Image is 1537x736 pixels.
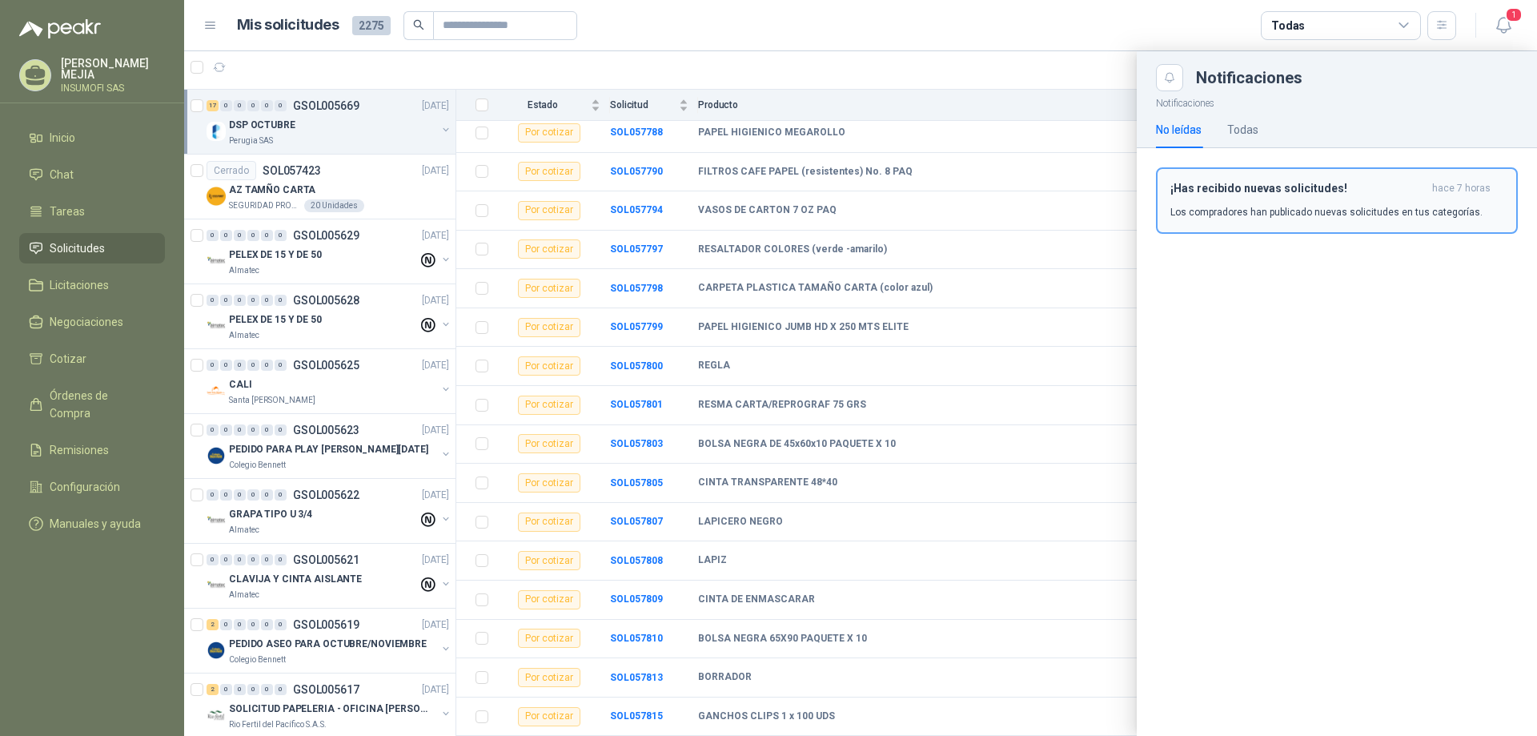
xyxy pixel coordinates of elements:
[19,270,165,300] a: Licitaciones
[50,350,86,368] span: Cotizar
[1137,91,1537,111] p: Notificaciones
[1156,64,1183,91] button: Close
[1227,121,1258,139] div: Todas
[50,276,109,294] span: Licitaciones
[50,239,105,257] span: Solicitudes
[1170,205,1483,219] p: Los compradores han publicado nuevas solicitudes en tus categorías.
[61,58,165,80] p: [PERSON_NAME] MEJIA
[19,380,165,428] a: Órdenes de Compra
[50,387,150,422] span: Órdenes de Compra
[19,233,165,263] a: Solicitudes
[50,166,74,183] span: Chat
[19,435,165,465] a: Remisiones
[50,515,141,533] span: Manuales y ayuda
[352,16,391,35] span: 2275
[1432,182,1491,195] span: hace 7 horas
[50,441,109,459] span: Remisiones
[1170,182,1426,195] h3: ¡Has recibido nuevas solicitudes!
[1156,121,1202,139] div: No leídas
[1505,7,1523,22] span: 1
[19,307,165,337] a: Negociaciones
[50,313,123,331] span: Negociaciones
[1271,17,1305,34] div: Todas
[19,509,165,539] a: Manuales y ayuda
[413,19,424,30] span: search
[1489,11,1518,40] button: 1
[19,19,101,38] img: Logo peakr
[61,83,165,93] p: INSUMOFI SAS
[237,14,339,37] h1: Mis solicitudes
[50,478,120,496] span: Configuración
[50,129,75,147] span: Inicio
[1196,70,1518,86] div: Notificaciones
[19,123,165,153] a: Inicio
[50,203,85,220] span: Tareas
[19,344,165,374] a: Cotizar
[1156,167,1518,234] button: ¡Has recibido nuevas solicitudes!hace 7 horas Los compradores han publicado nuevas solicitudes en...
[19,196,165,227] a: Tareas
[19,159,165,190] a: Chat
[19,472,165,502] a: Configuración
